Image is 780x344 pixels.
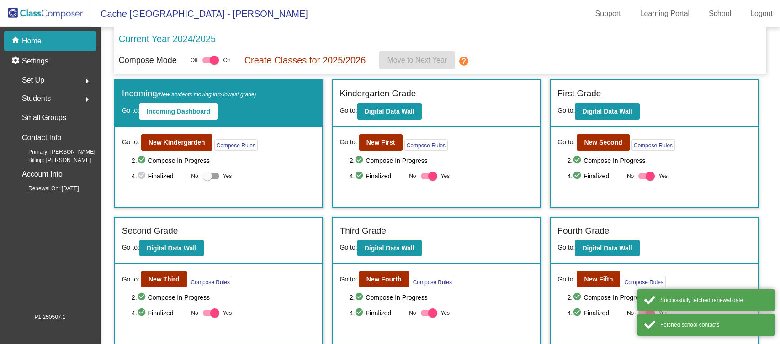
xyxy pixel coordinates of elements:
b: Digital Data Wall [582,245,632,252]
label: Second Grade [122,224,178,238]
span: 4. Finalized [132,308,187,318]
button: New Third [141,271,187,287]
span: No [409,309,416,317]
span: Cache [GEOGRAPHIC_DATA] - [PERSON_NAME] [91,6,308,21]
span: 2. Compose In Progress [350,292,533,303]
div: Successfully fetched renewal date [660,296,768,304]
span: Off [191,56,198,64]
b: Digital Data Wall [147,245,196,252]
mat-icon: check_circle [573,171,584,182]
span: No [191,172,198,180]
button: New Second [577,134,629,151]
b: New Second [584,139,622,146]
b: New Fourth [366,276,402,283]
span: Move to Next Year [387,56,447,64]
span: 4. Finalized [132,171,187,182]
label: First Grade [557,87,601,100]
button: Incoming Dashboard [139,103,218,120]
mat-icon: check_circle [573,292,584,303]
p: Contact Info [22,131,61,144]
mat-icon: arrow_right [82,76,93,87]
span: (New students moving into lowest grade) [157,91,256,98]
p: Current Year 2024/2025 [119,32,216,46]
span: Go to: [340,107,357,114]
a: Support [588,6,628,21]
span: Yes [441,308,450,318]
mat-icon: check_circle [355,171,366,182]
span: 4. Finalized [350,308,405,318]
p: Create Classes for 2025/2026 [244,53,366,67]
span: Go to: [557,107,575,114]
label: Third Grade [340,224,386,238]
span: Yes [223,171,232,182]
b: New Third [149,276,180,283]
span: Billing: [PERSON_NAME] [14,156,91,164]
button: Digital Data Wall [575,240,639,256]
span: Go to: [557,244,575,251]
span: Go to: [122,275,139,284]
mat-icon: check_circle [355,292,366,303]
span: No [191,309,198,317]
span: 4. Finalized [567,308,622,318]
span: Go to: [122,137,139,147]
b: Incoming Dashboard [147,108,210,115]
mat-icon: check_circle [137,155,148,166]
mat-icon: home [11,36,22,47]
span: No [627,172,634,180]
b: Digital Data Wall [582,108,632,115]
button: Compose Rules [404,139,448,151]
p: Home [22,36,42,47]
div: Fetched school contacts [660,321,768,329]
span: Yes [658,171,668,182]
button: Compose Rules [631,139,675,151]
button: Digital Data Wall [139,240,204,256]
span: Set Up [22,74,44,87]
mat-icon: check_circle [355,308,366,318]
button: Compose Rules [411,276,454,287]
mat-icon: check_circle [355,155,366,166]
p: Small Groups [22,111,66,124]
span: Go to: [122,107,139,114]
b: Digital Data Wall [365,245,414,252]
button: Compose Rules [214,139,258,151]
p: Compose Mode [119,54,177,67]
span: Go to: [122,244,139,251]
b: New Kindergarden [149,139,205,146]
label: Kindergarten Grade [340,87,416,100]
mat-icon: check_circle [137,292,148,303]
b: New First [366,139,395,146]
span: 2. Compose In Progress [567,155,751,166]
span: No [409,172,416,180]
a: School [701,6,738,21]
span: Yes [223,308,232,318]
span: Go to: [340,137,357,147]
span: Go to: [557,275,575,284]
b: New Fifth [584,276,613,283]
button: New First [359,134,403,151]
button: New Kindergarden [141,134,212,151]
mat-icon: settings [11,56,22,67]
button: Digital Data Wall [357,240,422,256]
span: Go to: [340,244,357,251]
span: Go to: [557,137,575,147]
span: 4. Finalized [567,171,622,182]
span: No [627,309,634,317]
a: Logout [743,6,780,21]
label: Fourth Grade [557,224,609,238]
mat-icon: help [458,56,469,67]
button: Digital Data Wall [575,103,639,120]
mat-icon: arrow_right [82,94,93,105]
p: Account Info [22,168,63,181]
span: Students [22,92,51,105]
span: 2. Compose In Progress [567,292,751,303]
mat-icon: check_circle [137,308,148,318]
button: New Fourth [359,271,409,287]
mat-icon: check_circle [137,171,148,182]
a: Learning Portal [633,6,697,21]
span: Yes [441,171,450,182]
button: Compose Rules [189,276,232,287]
label: Incoming [122,87,256,100]
button: Compose Rules [622,276,665,287]
span: Go to: [340,275,357,284]
span: 4. Finalized [350,171,405,182]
